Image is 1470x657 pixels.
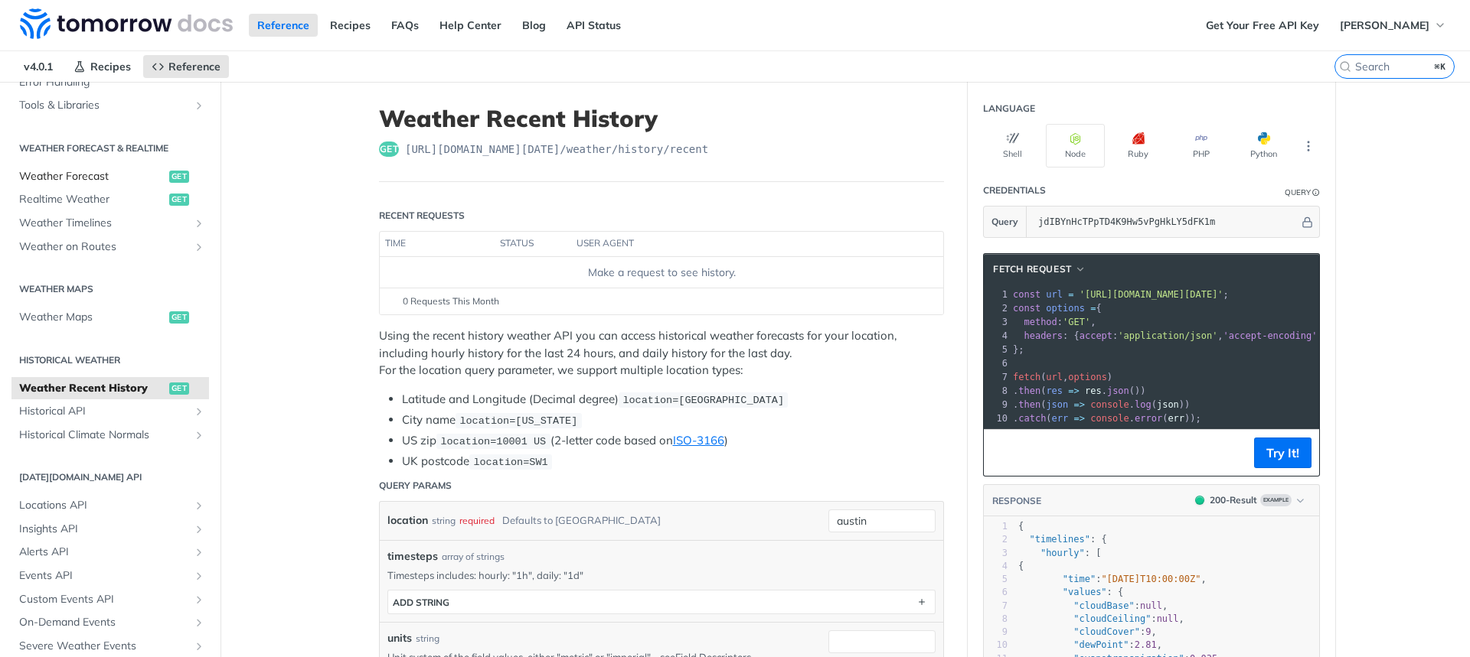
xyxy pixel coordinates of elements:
[1187,493,1312,508] button: 200200-ResultExample
[1101,574,1200,584] span: "[DATE]T10:00:00Z"
[984,343,1010,356] div: 5
[387,509,428,532] label: location
[19,98,189,113] span: Tools & Libraries
[459,415,577,427] span: location=[US_STATE]
[193,523,205,535] button: Show subpages for Insights API
[90,60,131,73] span: Recipes
[1285,187,1320,198] div: QueryInformation
[1145,626,1151,637] span: 9
[169,382,189,395] span: get
[143,55,229,78] a: Reference
[1197,14,1328,37] a: Get Your Free API Key
[984,301,1010,315] div: 2
[1018,385,1040,396] span: then
[1013,372,1040,382] span: fetch
[11,611,209,634] a: On-Demand EventsShow subpages for On-Demand Events
[1195,496,1204,505] span: 200
[393,597,449,608] div: ADD string
[11,306,209,329] a: Weather Mapsget
[19,639,189,654] span: Severe Weather Events
[193,405,205,418] button: Show subpages for Historical API
[1140,600,1162,611] span: null
[379,479,452,493] div: Query Params
[1013,413,1201,424] span: . ( . ( ));
[431,14,510,37] a: Help Center
[402,432,944,450] li: US zip (2-letter code based on )
[19,216,189,231] span: Weather Timelines
[11,282,209,296] h2: Weather Maps
[19,615,189,630] span: On-Demand Events
[387,548,438,564] span: timesteps
[1234,124,1293,168] button: Python
[1013,289,1040,300] span: const
[19,310,165,325] span: Weather Maps
[379,209,465,223] div: Recent Requests
[558,14,629,37] a: API Status
[379,105,944,132] h1: Weather Recent History
[991,215,1018,229] span: Query
[1073,600,1134,611] span: "cloudBase"
[11,400,209,423] a: Historical APIShow subpages for Historical API
[622,395,784,406] span: location=[GEOGRAPHIC_DATA]
[1024,317,1057,327] span: method
[984,613,1008,626] div: 8
[19,498,189,513] span: Locations API
[1018,574,1207,584] span: : ,
[459,509,495,532] div: required
[1080,330,1112,341] span: accept
[984,398,1010,411] div: 9
[19,192,165,207] span: Realtime Weather
[193,616,205,629] button: Show subpages for On-Demand Events
[1331,14,1455,37] button: [PERSON_NAME]
[1431,59,1450,74] kbd: ⌘K
[193,99,205,112] button: Show subpages for Tools & Libraries
[1063,317,1090,327] span: 'GET'
[1018,561,1024,571] span: {
[11,377,209,400] a: Weather Recent Historyget
[19,404,189,419] span: Historical API
[1046,124,1105,168] button: Node
[984,520,1008,533] div: 1
[571,232,913,256] th: user agent
[1018,639,1162,650] span: : ,
[193,429,205,441] button: Show subpages for Historical Climate Normals
[984,411,1010,425] div: 10
[169,171,189,183] span: get
[1013,330,1433,341] span: : { : , : }
[473,457,547,468] span: location=SW1
[1340,18,1429,32] span: [PERSON_NAME]
[388,590,935,613] button: ADD string
[11,494,209,517] a: Locations APIShow subpages for Locations API
[1013,289,1229,300] span: ;
[673,433,724,447] a: ISO-3166
[11,71,209,94] a: Error Handling
[1063,587,1107,597] span: "values"
[984,329,1010,343] div: 4
[495,232,571,256] th: status
[1046,399,1068,410] span: json
[19,381,165,396] span: Weather Recent History
[983,102,1035,115] div: Language
[984,586,1008,599] div: 6
[1299,214,1315,229] button: Hide
[19,568,189,584] span: Events API
[1040,548,1085,558] span: "hourly"
[1135,413,1162,424] span: error
[1018,413,1046,424] span: catch
[1013,303,1102,314] span: {
[1080,289,1223,300] span: '[URL][DOMAIN_NAME][DATE]'
[193,546,205,558] button: Show subpages for Alerts API
[11,518,209,541] a: Insights APIShow subpages for Insights API
[983,184,1046,197] div: Credentials
[1031,207,1299,237] input: apikey
[432,509,456,532] div: string
[1302,139,1315,153] svg: More ellipsis
[1013,372,1112,382] span: ( , )
[1013,303,1040,314] span: const
[19,545,189,560] span: Alerts API
[322,14,379,37] a: Recipes
[19,75,205,90] span: Error Handling
[380,232,495,256] th: time
[1068,372,1107,382] span: options
[1029,534,1089,545] span: "timelines"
